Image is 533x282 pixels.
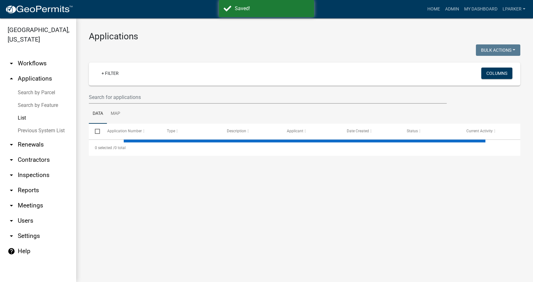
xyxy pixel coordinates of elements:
a: Data [89,104,107,124]
datatable-header-cell: Description [221,124,281,139]
span: Status [407,129,418,133]
datatable-header-cell: Applicant [281,124,341,139]
a: Admin [443,3,462,15]
datatable-header-cell: Select [89,124,101,139]
i: arrow_drop_down [8,232,15,240]
button: Columns [481,68,512,79]
div: Saved! [235,5,309,12]
span: Date Created [347,129,369,133]
a: lparker [500,3,528,15]
i: arrow_drop_down [8,156,15,164]
span: 0 selected / [95,146,115,150]
datatable-header-cell: Current Activity [460,124,520,139]
i: arrow_drop_down [8,60,15,67]
datatable-header-cell: Type [161,124,221,139]
a: + Filter [96,68,124,79]
span: Current Activity [466,129,493,133]
input: Search for applications [89,91,447,104]
i: arrow_drop_up [8,75,15,82]
i: arrow_drop_down [8,202,15,209]
datatable-header-cell: Date Created [341,124,401,139]
i: arrow_drop_down [8,171,15,179]
span: Description [227,129,246,133]
i: help [8,247,15,255]
span: Type [167,129,175,133]
datatable-header-cell: Status [400,124,460,139]
a: Map [107,104,124,124]
a: Home [425,3,443,15]
h3: Applications [89,31,520,42]
i: arrow_drop_down [8,217,15,225]
span: Application Number [107,129,142,133]
datatable-header-cell: Application Number [101,124,161,139]
div: 0 total [89,140,520,156]
a: My Dashboard [462,3,500,15]
span: Applicant [287,129,303,133]
button: Bulk Actions [476,44,520,56]
i: arrow_drop_down [8,187,15,194]
i: arrow_drop_down [8,141,15,148]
